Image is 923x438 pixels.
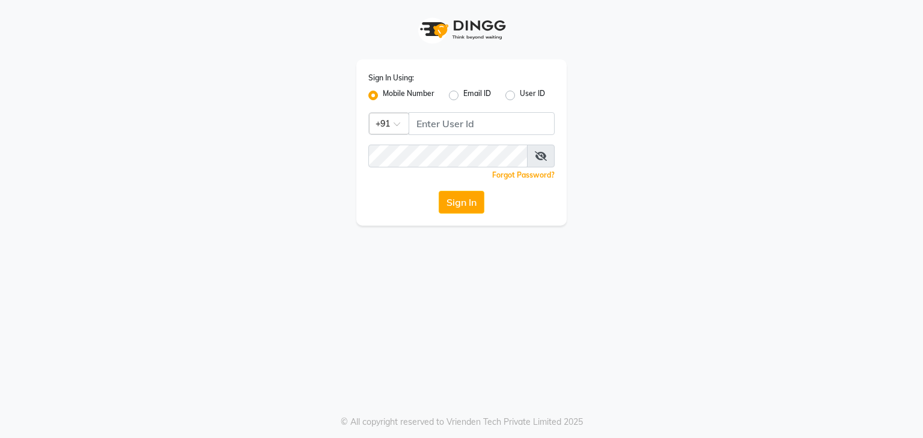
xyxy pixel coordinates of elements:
[409,112,555,135] input: Username
[413,12,510,47] img: logo1.svg
[463,88,491,103] label: Email ID
[439,191,484,214] button: Sign In
[492,170,555,179] a: Forgot Password?
[368,145,528,167] input: Username
[383,88,434,103] label: Mobile Number
[368,73,414,83] label: Sign In Using:
[520,88,545,103] label: User ID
